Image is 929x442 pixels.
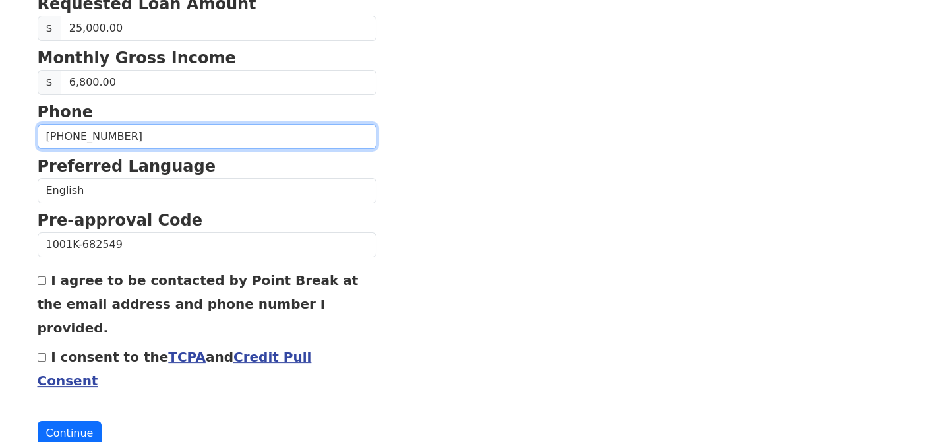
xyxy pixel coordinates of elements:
input: Monthly Gross Income [61,70,376,95]
a: TCPA [168,349,206,365]
input: Requested Loan Amount [61,16,376,41]
span: $ [38,16,61,41]
strong: Pre-approval Code [38,211,203,230]
p: Monthly Gross Income [38,46,376,70]
label: I consent to the and [38,349,312,389]
input: Pre-approval Code [38,232,376,257]
strong: Preferred Language [38,157,216,175]
strong: Phone [38,103,94,121]
input: (___) ___-____ [38,124,376,149]
span: $ [38,70,61,95]
label: I agree to be contacted by Point Break at the email address and phone number I provided. [38,272,359,336]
